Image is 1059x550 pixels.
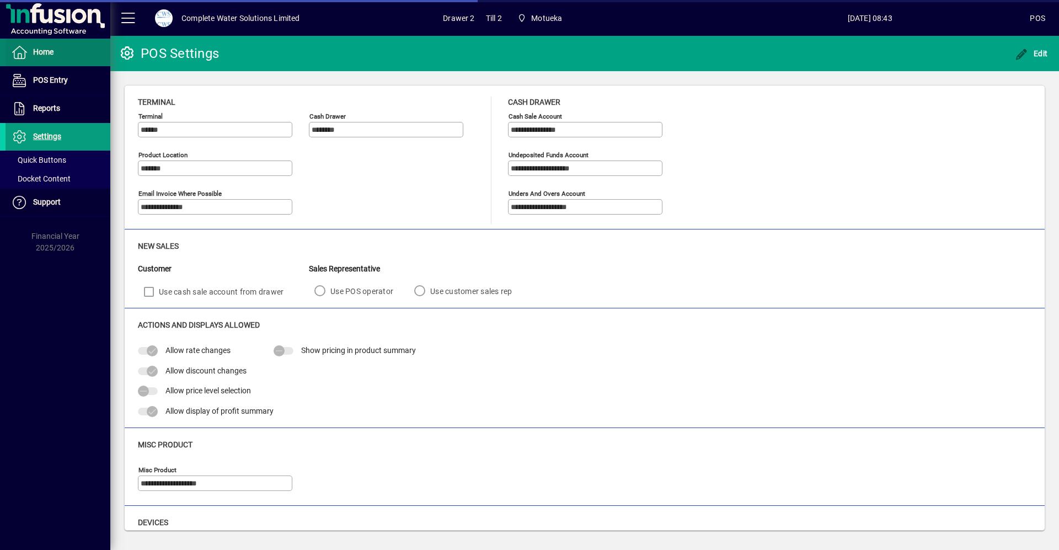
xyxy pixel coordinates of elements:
div: POS Settings [119,45,219,62]
mat-label: Email Invoice where possible [138,190,222,197]
span: Quick Buttons [11,156,66,164]
mat-label: Unders and Overs Account [509,190,585,197]
span: Settings [33,132,61,141]
span: Cash Drawer [508,98,560,106]
span: Till 2 [486,9,502,27]
mat-label: Product location [138,151,188,159]
span: Home [33,47,54,56]
a: Home [6,39,110,66]
span: Allow display of profit summary [165,407,274,415]
a: Docket Content [6,169,110,188]
div: Sales Representative [309,263,528,275]
div: Complete Water Solutions Limited [181,9,300,27]
mat-label: Misc Product [138,466,176,474]
a: Reports [6,95,110,122]
span: Allow rate changes [165,346,231,355]
mat-label: Undeposited Funds Account [509,151,589,159]
span: Allow price level selection [165,386,251,395]
span: Actions and Displays Allowed [138,321,260,329]
div: Customer [138,263,309,275]
a: Support [6,189,110,216]
a: POS Entry [6,67,110,94]
span: Motueka [513,8,567,28]
div: POS [1030,9,1045,27]
button: Profile [146,8,181,28]
span: Edit [1015,49,1048,58]
span: Reports [33,104,60,113]
span: Show pricing in product summary [301,346,416,355]
button: Edit [1012,44,1051,63]
span: Misc Product [138,440,192,449]
span: Docket Content [11,174,71,183]
a: Quick Buttons [6,151,110,169]
mat-label: Terminal [138,113,163,120]
span: Drawer 2 [443,9,474,27]
span: New Sales [138,242,179,250]
span: Terminal [138,98,175,106]
span: Motueka [531,9,562,27]
mat-label: Cash Drawer [309,113,346,120]
span: Allow discount changes [165,366,247,375]
mat-label: Cash sale account [509,113,562,120]
span: Devices [138,518,168,527]
span: [DATE] 08:43 [710,9,1030,27]
span: POS Entry [33,76,68,84]
span: Support [33,197,61,206]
